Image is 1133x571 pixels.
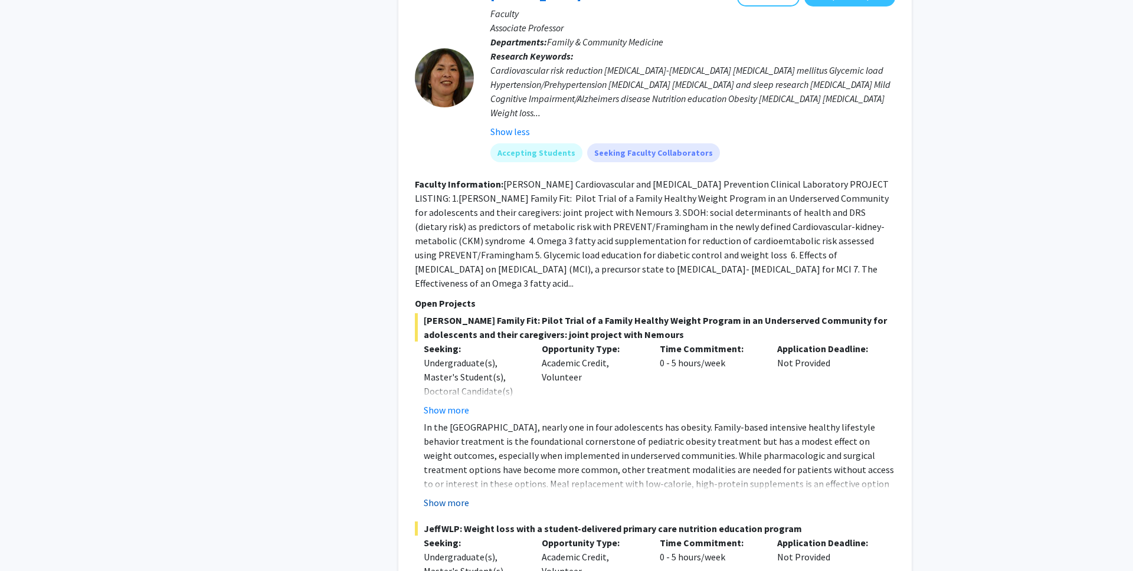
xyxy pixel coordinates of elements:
p: Time Commitment: [660,342,760,356]
p: Associate Professor [490,21,895,35]
p: Application Deadline: [777,536,877,550]
div: Not Provided [768,342,886,417]
div: Academic Credit, Volunteer [533,342,651,417]
p: Application Deadline: [777,342,877,356]
fg-read-more: [PERSON_NAME] Cardiovascular and [MEDICAL_DATA] Prevention Clinical Laboratory PROJECT LISTING: 1... [415,178,889,289]
b: Departments: [490,36,547,48]
mat-chip: Seeking Faculty Collaborators [587,143,720,162]
p: In the [GEOGRAPHIC_DATA], nearly one in four adolescents has obesity. Family-based intensive heal... [424,420,895,562]
button: Show less [490,124,530,139]
div: Undergraduate(s), Master's Student(s), Doctoral Candidate(s) (PhD, MD, DMD, PharmD, etc.), Postdo... [424,356,524,497]
p: Time Commitment: [660,536,760,550]
p: Opportunity Type: [542,536,642,550]
span: JeffWLP: Weight loss with a student-delivered primary care nutrition education program [415,521,895,536]
p: Opportunity Type: [542,342,642,356]
p: Open Projects [415,296,895,310]
button: Show more [424,495,469,510]
mat-chip: Accepting Students [490,143,582,162]
b: Research Keywords: [490,50,574,62]
span: [PERSON_NAME] Family Fit: Pilot Trial of a Family Healthy Weight Program in an Underserved Commun... [415,313,895,342]
div: 0 - 5 hours/week [651,342,769,417]
button: Show more [424,403,469,417]
b: Faculty Information: [415,178,503,190]
p: Faculty [490,6,895,21]
span: Family & Community Medicine [547,36,663,48]
p: Seeking: [424,342,524,356]
div: Cardiovascular risk reduction [MEDICAL_DATA]-[MEDICAL_DATA] [MEDICAL_DATA] mellitus Glycemic load... [490,63,895,120]
p: Seeking: [424,536,524,550]
iframe: Chat [9,518,50,562]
